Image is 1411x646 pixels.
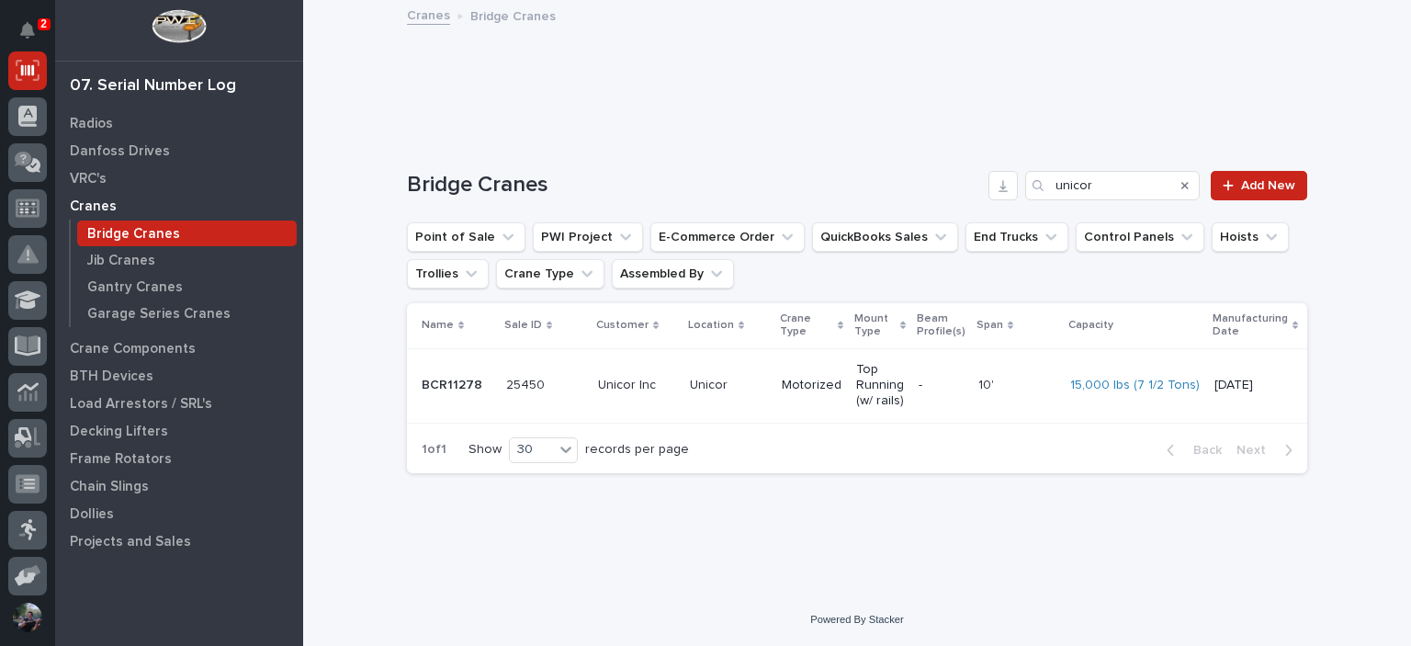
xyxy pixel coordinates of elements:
[978,374,998,393] p: 10'
[55,472,303,500] a: Chain Slings
[407,4,450,25] a: Cranes
[1241,179,1295,192] span: Add New
[1076,222,1204,252] button: Control Panels
[470,5,556,25] p: Bridge Cranes
[1213,309,1288,343] p: Manufacturing Date
[87,253,155,269] p: Jib Cranes
[407,427,461,472] p: 1 of 1
[70,143,170,160] p: Danfoss Drives
[407,222,525,252] button: Point of Sale
[468,442,502,458] p: Show
[70,451,172,468] p: Frame Rotators
[55,445,303,472] a: Frame Rotators
[152,9,206,43] img: Workspace Logo
[422,374,486,393] p: BCR11278
[71,221,303,246] a: Bridge Cranes
[55,334,303,362] a: Crane Components
[650,222,805,252] button: E-Commerce Order
[496,259,604,289] button: Crane Type
[55,192,303,220] a: Cranes
[780,309,833,343] p: Crane Type
[71,300,303,326] a: Garage Series Cranes
[612,259,734,289] button: Assembled By
[856,362,904,408] p: Top Running (w/ rails)
[70,479,149,495] p: Chain Slings
[55,109,303,137] a: Radios
[70,198,117,215] p: Cranes
[87,306,231,323] p: Garage Series Cranes
[23,22,47,51] div: Notifications2
[533,222,643,252] button: PWI Project
[1211,171,1307,200] a: Add New
[510,440,554,459] div: 30
[70,424,168,440] p: Decking Lifters
[422,315,454,335] p: Name
[1214,378,1296,393] p: [DATE]
[690,378,767,393] p: Unicor
[55,362,303,390] a: BTH Devices
[55,390,303,417] a: Load Arrestors / SRL's
[585,442,689,458] p: records per page
[1068,315,1113,335] p: Capacity
[55,164,303,192] a: VRC's
[70,534,191,550] p: Projects and Sales
[506,374,548,393] p: 25450
[1025,171,1200,200] input: Search
[782,378,841,393] p: Motorized
[810,614,903,625] a: Powered By Stacker
[70,368,153,385] p: BTH Devices
[919,378,964,393] p: -
[504,315,542,335] p: Sale ID
[407,259,489,289] button: Trollies
[8,598,47,637] button: users-avatar
[55,500,303,527] a: Dollies
[70,171,107,187] p: VRC's
[8,11,47,50] button: Notifications
[70,396,212,413] p: Load Arrestors / SRL's
[87,226,180,243] p: Bridge Cranes
[1229,442,1307,459] button: Next
[70,506,114,523] p: Dollies
[976,315,1003,335] p: Span
[854,309,896,343] p: Mount Type
[55,417,303,445] a: Decking Lifters
[917,309,965,343] p: Beam Profile(s)
[71,274,303,300] a: Gantry Cranes
[965,222,1068,252] button: End Trucks
[598,378,675,393] p: Unicor Inc
[1152,442,1229,459] button: Back
[812,222,958,252] button: QuickBooks Sales
[70,116,113,132] p: Radios
[55,527,303,555] a: Projects and Sales
[1182,442,1222,459] span: Back
[55,137,303,164] a: Danfoss Drives
[1236,442,1277,459] span: Next
[87,279,183,296] p: Gantry Cranes
[1212,222,1289,252] button: Hoists
[71,247,303,273] a: Jib Cranes
[1070,378,1200,393] a: 15,000 lbs (7 1/2 Tons)
[70,76,236,96] div: 07. Serial Number Log
[407,172,981,198] h1: Bridge Cranes
[70,341,196,357] p: Crane Components
[688,315,734,335] p: Location
[596,315,649,335] p: Customer
[40,17,47,30] p: 2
